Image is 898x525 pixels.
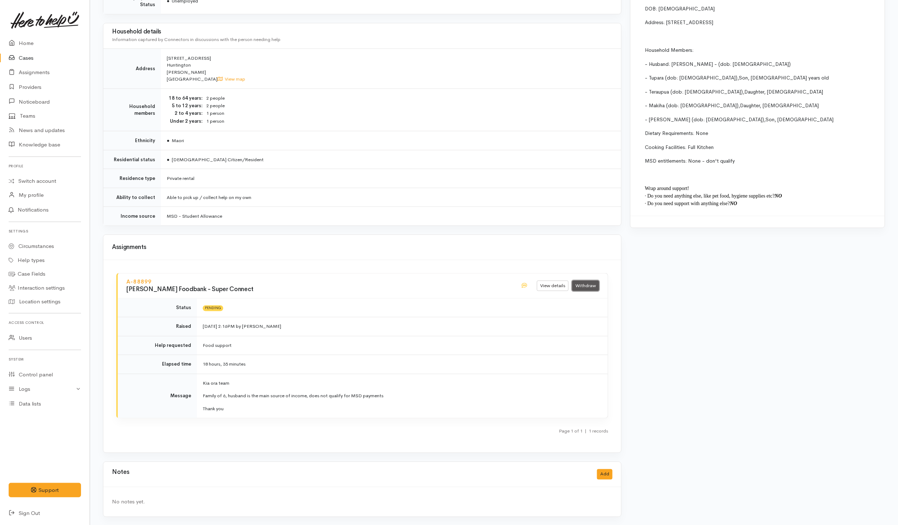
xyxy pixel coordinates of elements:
h3: Notes [112,469,129,480]
dd: 1 person [206,110,612,117]
td: Household members [103,89,161,131]
td: Ethnicity [103,131,161,150]
dt: 5 to 12 years [167,102,203,109]
span: Private rental [167,175,194,181]
a: View details [537,281,569,291]
span: · Do you need support with anything else? [645,201,730,206]
span: - Makiha (dob: [DEMOGRAPHIC_DATA]), [645,102,740,109]
td: Income source [103,207,161,226]
span: - Teraupua (dob: [DEMOGRAPHIC_DATA]), [645,89,744,95]
span: Able to pick up / collect help on my own [167,194,251,200]
td: Ability to collect [103,188,161,207]
h3: Assignments [112,244,612,251]
span: - Tupara (dob: [DEMOGRAPHIC_DATA]), [645,74,739,81]
span: - [PERSON_NAME] (dob: [DEMOGRAPHIC_DATA]), [645,116,765,123]
span: ● [167,137,170,144]
span: by [PERSON_NAME] [236,323,281,330]
span: Household Members: [645,47,693,53]
p: Kia ora team [203,380,599,387]
span: Daughter [740,102,760,109]
span: Son, [DEMOGRAPHIC_DATA] years old [739,74,829,81]
span: 18 hours, 35 minutes [203,361,246,367]
span: [STREET_ADDRESS] Huntington [PERSON_NAME] [GEOGRAPHIC_DATA] [167,55,246,82]
h6: Profile [9,161,81,171]
span: , [DEMOGRAPHIC_DATA] [764,89,823,95]
td: Message [118,374,197,418]
span: Son [765,116,774,123]
a: View map [217,76,246,82]
td: Food support [197,336,608,355]
span: Information captured by Connectors in discussions with the person needing help [112,36,280,42]
h3: Household details [112,28,612,35]
span: DOB: [DEMOGRAPHIC_DATA] [645,5,715,12]
time: [DATE] 2:16PM [203,323,235,330]
span: , [DEMOGRAPHIC_DATA] [760,102,819,109]
h3: [PERSON_NAME] Foodbank - Super Connect [126,286,512,293]
span: MSD entitlements: None - don't qualify [645,158,735,164]
span: · Do you need anything else, like pet food, hygiene supplies etc? [645,193,775,199]
h6: Access control [9,318,81,327]
span: Maori [167,137,184,144]
button: Support [9,483,81,498]
span: - Husband: [PERSON_NAME] - (dob: [DEMOGRAPHIC_DATA]) [645,61,791,67]
td: Address [103,49,161,89]
span: , [DEMOGRAPHIC_DATA] [774,116,834,123]
dt: Under 2 years [167,118,203,125]
td: Elapsed time [118,355,197,374]
span: MSD - Student Allowance [167,213,222,219]
span: ● [167,157,170,163]
a: Withdraw [572,281,599,291]
dt: 18 to 64 years [167,95,203,102]
h6: System [9,354,81,364]
span: NO [730,201,737,206]
td: Help requested [118,336,197,355]
span: Cooking Facilities: Full Kitchen [645,144,714,150]
span: Daughter [744,89,764,95]
dt: 2 to 4 years [167,110,203,117]
dd: 2 people [206,95,612,102]
dd: 1 person [206,118,612,125]
dd: 2 people [206,102,612,110]
p: Thank you [203,406,599,413]
td: Raised [118,317,197,336]
td: Residence type [103,169,161,188]
p: Family of 6, husband is the main source of income, does not qualify for MSD payments [203,393,599,400]
a: A-88899 [126,278,152,285]
span: Address: [STREET_ADDRESS] [645,19,713,26]
span: Pending [203,306,223,311]
span: | [585,428,587,434]
td: Status [118,299,197,317]
button: Add [597,469,612,480]
i: NO [775,193,782,199]
div: No notes yet. [112,498,612,506]
span: Dietary Requirements: None [645,130,708,136]
small: Page 1 of 1 1 records [559,428,608,434]
h6: Settings [9,226,81,236]
span: [DEMOGRAPHIC_DATA] Citizen/Resident [167,157,264,163]
td: Residential status [103,150,161,169]
span: Wrap around support! [645,186,689,191]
